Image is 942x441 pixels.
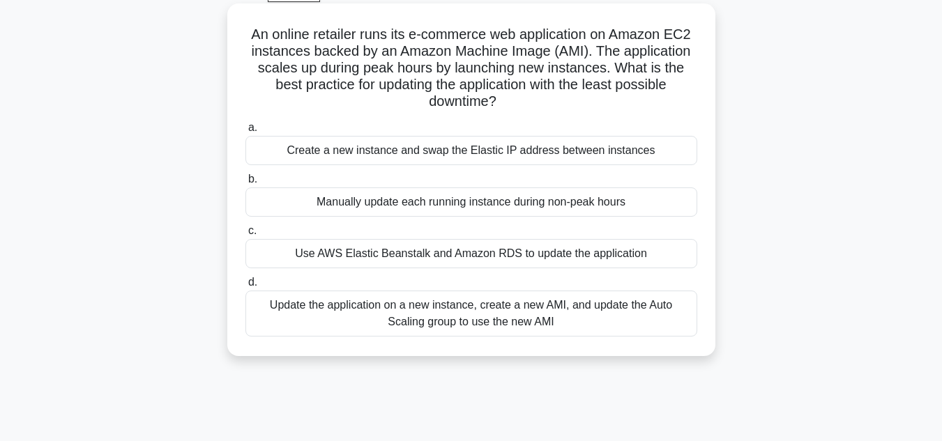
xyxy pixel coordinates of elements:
span: a. [248,121,257,133]
div: Update the application on a new instance, create a new AMI, and update the Auto Scaling group to ... [245,291,697,336]
span: b. [248,173,257,185]
div: Manually update each running instance during non-peak hours [245,187,697,217]
span: c. [248,224,257,236]
h5: An online retailer runs its e-commerce web application on Amazon EC2 instances backed by an Amazo... [244,26,699,111]
div: Create a new instance and swap the Elastic IP address between instances [245,136,697,165]
div: Use AWS Elastic Beanstalk and Amazon RDS to update the application [245,239,697,268]
span: d. [248,276,257,288]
